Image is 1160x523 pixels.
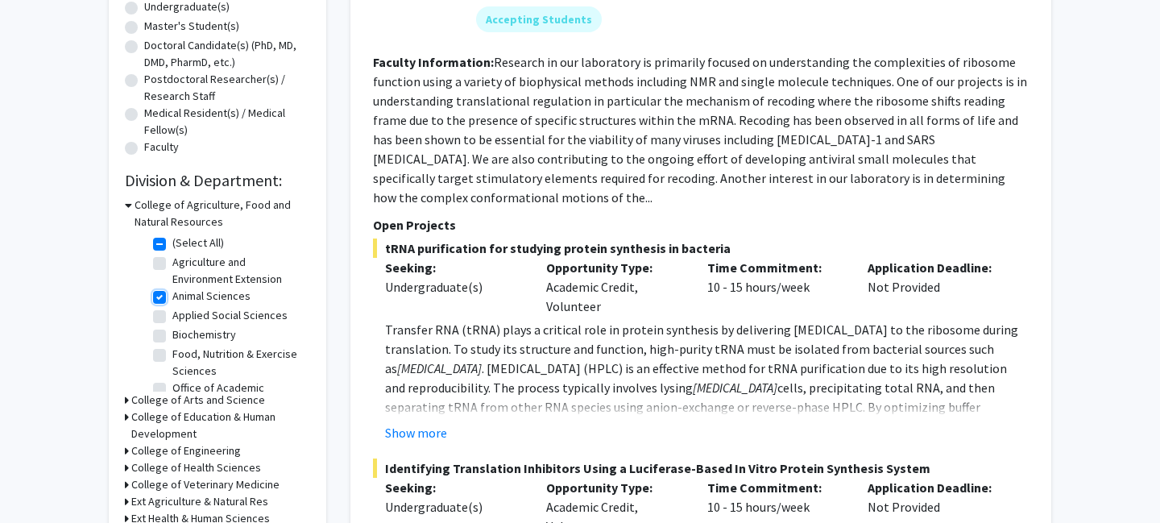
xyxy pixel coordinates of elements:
[373,239,1029,258] span: tRNA purification for studying protein synthesis in bacteria
[385,258,522,277] p: Seeking:
[868,258,1005,277] p: Application Deadline:
[172,254,306,288] label: Agriculture and Environment Extension
[12,450,68,511] iframe: Chat
[373,215,1029,235] p: Open Projects
[546,258,683,277] p: Opportunity Type:
[144,71,310,105] label: Postdoctoral Researcher(s) / Research Staff
[695,258,856,316] div: 10 - 15 hours/week
[693,380,777,396] em: [MEDICAL_DATA]
[172,346,306,380] label: Food, Nutrition & Exercise Sciences
[385,277,522,297] div: Undergraduate(s)
[385,360,1007,396] span: . [MEDICAL_DATA] (HPLC) is an effective method for tRNA purification due to its high resolution a...
[144,37,310,71] label: Doctoral Candidate(s) (PhD, MD, DMD, PharmD, etc.)
[172,326,236,343] label: Biochemistry
[131,493,268,510] h3: Ext Agriculture & Natural Res
[131,476,280,493] h3: College of Veterinary Medicine
[125,171,310,190] h2: Division & Department:
[373,54,494,70] b: Faculty Information:
[172,307,288,324] label: Applied Social Sciences
[385,423,447,442] button: Show more
[868,478,1005,497] p: Application Deadline:
[534,258,695,316] div: Academic Credit, Volunteer
[855,258,1017,316] div: Not Provided
[397,360,482,376] em: [MEDICAL_DATA]
[373,54,1027,205] fg-read-more: Research in our laboratory is primarily focused on understanding the complexities of ribosome fun...
[707,258,844,277] p: Time Commitment:
[172,288,251,305] label: Animal Sciences
[373,459,1029,478] span: Identifying Translation Inhibitors Using a Luciferase-Based In Vitro Protein Synthesis System
[385,322,1018,376] span: Transfer RNA (tRNA) plays a critical role in protein synthesis by delivering [MEDICAL_DATA] to th...
[131,409,310,442] h3: College of Education & Human Development
[476,6,602,32] mat-chip: Accepting Students
[172,235,224,251] label: (Select All)
[144,105,310,139] label: Medical Resident(s) / Medical Fellow(s)
[131,392,265,409] h3: College of Arts and Science
[385,478,522,497] p: Seeking:
[131,442,241,459] h3: College of Engineering
[144,18,239,35] label: Master's Student(s)
[546,478,683,497] p: Opportunity Type:
[172,380,306,413] label: Office of Academic Programs
[135,197,310,230] h3: College of Agriculture, Food and Natural Resources
[144,139,179,156] label: Faculty
[131,459,261,476] h3: College of Health Sciences
[385,497,522,517] div: Undergraduate(s)
[707,478,844,497] p: Time Commitment:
